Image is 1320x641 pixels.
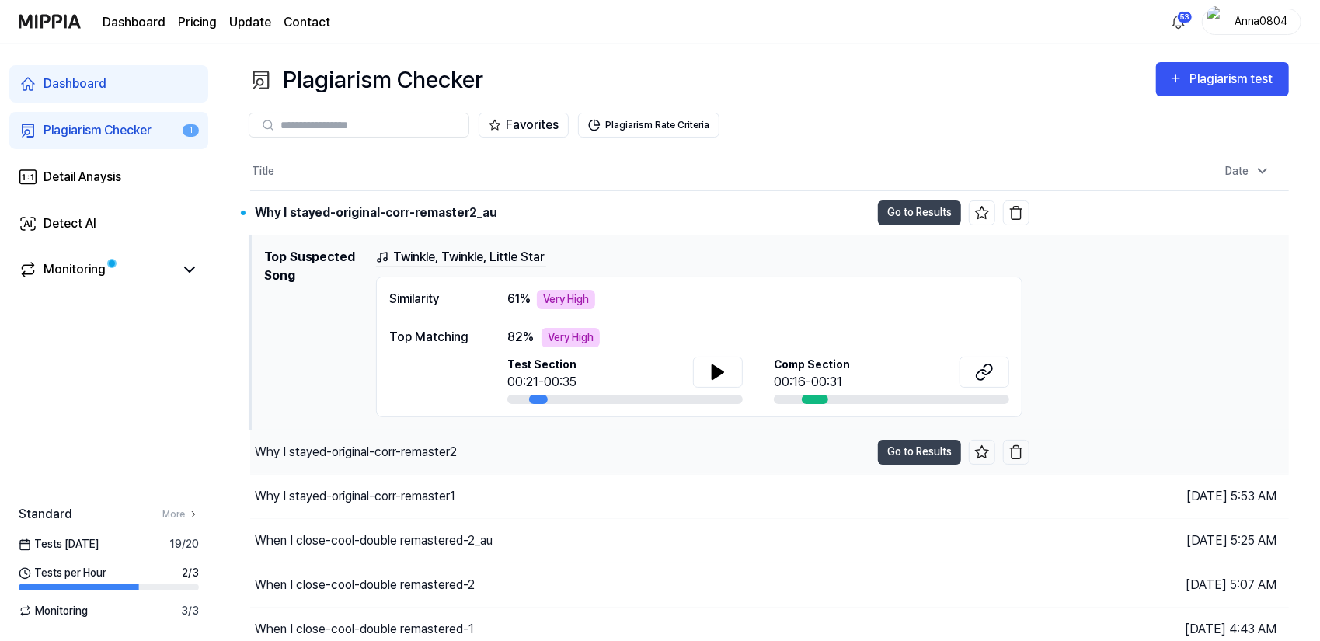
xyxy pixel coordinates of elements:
a: More [162,507,199,521]
div: Why I stayed-original-corr-remaster2 [255,443,457,462]
div: Plagiarism Checker [44,121,152,140]
div: Plagiarism Checker [249,62,483,97]
span: 2 / 3 [182,565,199,581]
button: Plagiarism test [1156,62,1289,96]
button: Go to Results [878,200,961,225]
a: Update [229,13,271,32]
div: Detail Anaysis [44,168,121,186]
div: Monitoring [44,260,106,279]
span: Test Section [507,357,576,373]
div: Why I stayed-original-corr-remaster2_au [255,204,497,222]
a: Twinkle, Twinkle, Little Star [376,248,546,267]
td: [DATE] 6:10 AM [1029,430,1289,474]
div: 1 [183,124,199,138]
div: Date [1219,159,1276,184]
td: [DATE] 1:10 PM [1029,190,1289,235]
span: Standard [19,505,72,524]
div: Dashboard [44,75,106,93]
div: When I close-cool-double remastered-2 [255,576,475,594]
div: 53 [1177,11,1193,23]
div: Top Matching [389,328,476,347]
button: 알림53 [1166,9,1191,34]
span: 61 % [507,290,531,308]
button: Go to Results [878,440,961,465]
span: Comp Section [774,357,850,373]
div: Similarity [389,290,476,309]
a: Contact [284,13,330,32]
h1: Top Suspected Song [264,248,364,417]
img: delete [1008,444,1024,460]
a: Monitoring [19,260,174,279]
div: When I close-cool-double remastered-1 [255,620,474,639]
td: [DATE] 5:25 AM [1029,518,1289,563]
div: Detect AI [44,214,96,233]
button: Plagiarism Rate Criteria [578,113,719,138]
a: Detail Anaysis [9,159,208,196]
div: When I close-cool-double remastered-2_au [255,531,493,550]
a: Plagiarism Checker1 [9,112,208,149]
span: Tests [DATE] [19,536,99,552]
span: 3 / 3 [181,603,199,619]
span: 82 % [507,328,534,347]
div: Why I stayed-original-corr-remaster1 [255,487,455,506]
span: Tests per Hour [19,565,106,581]
th: Title [250,153,1029,190]
button: profileAnna0804 [1202,9,1301,35]
div: Anna0804 [1231,12,1291,30]
div: Very High [542,328,600,347]
img: 알림 [1169,12,1188,31]
div: Plagiarism test [1189,69,1276,89]
a: Dashboard [103,13,165,32]
span: 19 / 20 [169,536,199,552]
td: [DATE] 5:53 AM [1029,474,1289,518]
div: Very High [537,290,595,309]
div: 00:21-00:35 [507,373,576,392]
img: profile [1207,6,1226,37]
td: [DATE] 5:07 AM [1029,563,1289,607]
a: Dashboard [9,65,208,103]
button: Favorites [479,113,569,138]
a: Detect AI [9,205,208,242]
span: Monitoring [19,603,88,619]
img: delete [1008,205,1024,221]
div: 00:16-00:31 [774,373,850,392]
button: Pricing [178,13,217,32]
